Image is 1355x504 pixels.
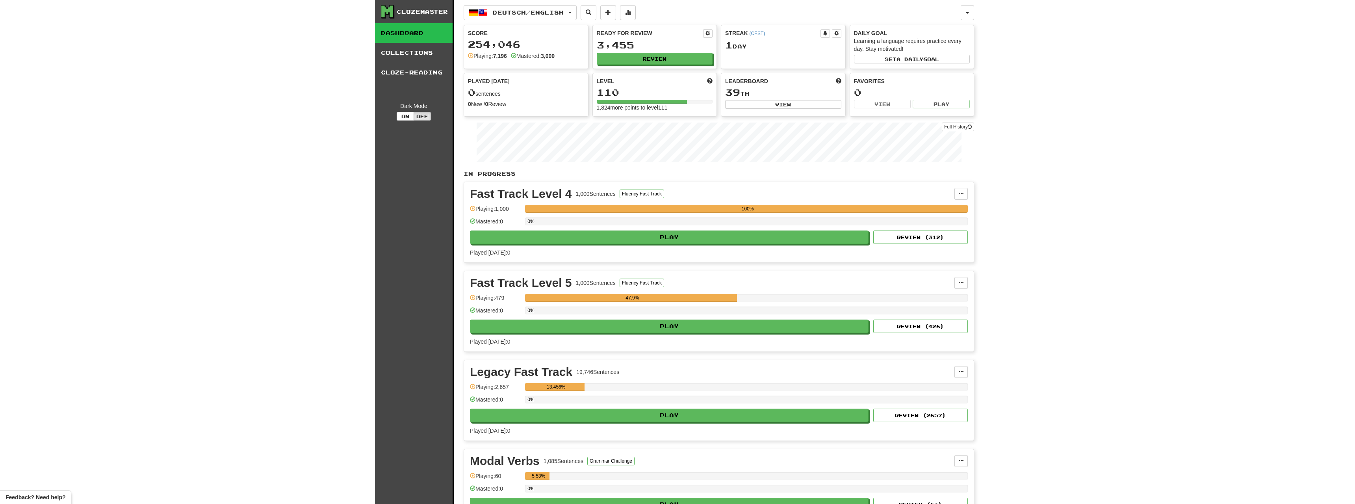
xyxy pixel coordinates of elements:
span: 1 [725,39,733,50]
button: Review [597,53,713,65]
div: Playing: [468,52,507,60]
div: 1,000 Sentences [576,190,616,198]
div: 5.53% [527,472,549,480]
span: Score more points to level up [707,77,713,85]
div: 3,455 [597,40,713,50]
button: Play [470,231,869,244]
div: Dark Mode [381,102,447,110]
span: Played [DATE]: 0 [470,428,510,434]
div: 47.9% [527,294,737,302]
span: Deutsch / English [493,9,564,16]
span: Played [DATE] [468,77,510,85]
div: 100% [527,205,968,213]
div: Learning a language requires practice every day. Stay motivated! [854,37,970,53]
div: 19,746 Sentences [576,368,619,376]
strong: 3,000 [541,53,555,59]
div: 254,046 [468,39,584,49]
div: Mastered: [511,52,555,60]
div: Daily Goal [854,29,970,37]
div: 0 [854,87,970,97]
div: Day [725,40,841,50]
a: Dashboard [375,23,453,43]
div: Modal Verbs [470,455,540,467]
div: Legacy Fast Track [470,366,572,378]
button: Off [414,112,431,121]
button: Seta dailygoal [854,55,970,63]
div: Fast Track Level 4 [470,188,572,200]
div: New / Review [468,100,584,108]
div: 13.456% [527,383,585,391]
button: Review (312) [873,231,968,244]
button: Review (2657) [873,409,968,422]
span: Open feedback widget [6,493,65,501]
div: Ready for Review [597,29,703,37]
div: Playing: 1,000 [470,205,521,218]
button: Search sentences [581,5,596,20]
button: Play [913,100,970,108]
button: Add sentence to collection [600,5,616,20]
button: Review (426) [873,320,968,333]
a: Collections [375,43,453,63]
div: th [725,87,841,98]
div: Playing: 60 [470,472,521,485]
span: Played [DATE]: 0 [470,338,510,345]
span: a daily [897,56,923,62]
button: Fluency Fast Track [620,190,664,198]
a: Cloze-Reading [375,63,453,82]
div: 1,085 Sentences [544,457,583,465]
strong: 7,196 [493,53,507,59]
div: Mastered: 0 [470,218,521,231]
div: Streak [725,29,820,37]
a: Full History [942,123,974,131]
span: 39 [725,87,740,98]
a: (CEST) [749,31,765,36]
p: In Progress [464,170,974,178]
button: Play [470,320,869,333]
span: Played [DATE]: 0 [470,249,510,256]
button: On [397,112,414,121]
button: View [854,100,911,108]
button: View [725,100,841,109]
div: Mastered: 0 [470,396,521,409]
div: 1,000 Sentences [576,279,616,287]
span: Leaderboard [725,77,768,85]
button: Grammar Challenge [587,457,635,465]
button: Fluency Fast Track [620,279,664,287]
div: Playing: 479 [470,294,521,307]
button: More stats [620,5,636,20]
div: Favorites [854,77,970,85]
div: Clozemaster [397,8,448,16]
span: Level [597,77,614,85]
span: This week in points, UTC [836,77,841,85]
strong: 0 [468,101,471,107]
button: Play [470,409,869,422]
div: Fast Track Level 5 [470,277,572,289]
div: Mastered: 0 [470,307,521,320]
strong: 0 [485,101,488,107]
div: Playing: 2,657 [470,383,521,396]
div: 1,824 more points to level 111 [597,104,713,112]
div: sentences [468,87,584,98]
div: 110 [597,87,713,97]
button: Deutsch/English [464,5,577,20]
div: Score [468,29,584,37]
div: Mastered: 0 [470,485,521,498]
span: 0 [468,87,475,98]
